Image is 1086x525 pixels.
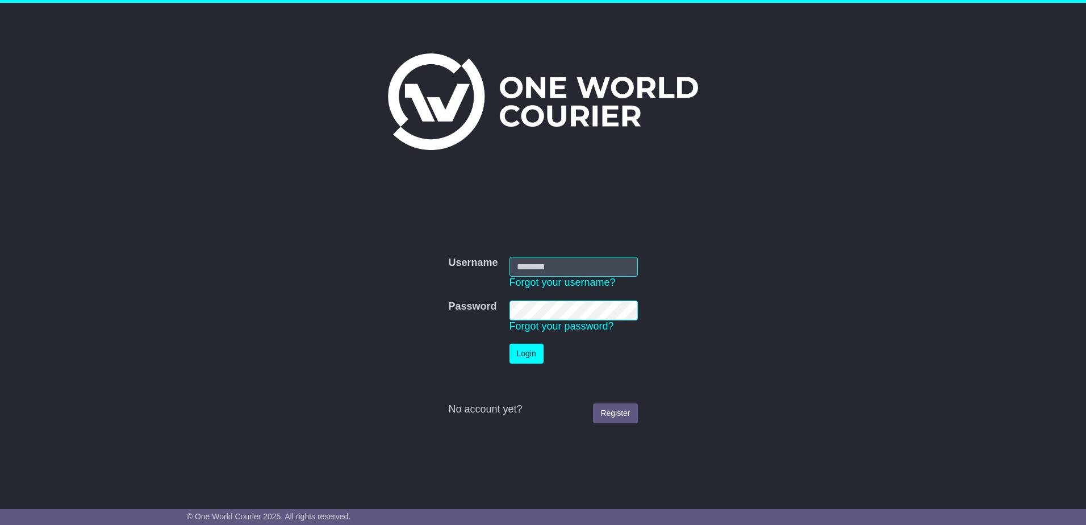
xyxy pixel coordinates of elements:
button: Login [509,344,544,364]
label: Password [448,301,496,313]
span: © One World Courier 2025. All rights reserved. [187,512,351,521]
a: Forgot your username? [509,277,616,288]
div: No account yet? [448,403,637,416]
img: One World [388,53,698,150]
a: Forgot your password? [509,320,614,332]
a: Register [593,403,637,423]
label: Username [448,257,498,269]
